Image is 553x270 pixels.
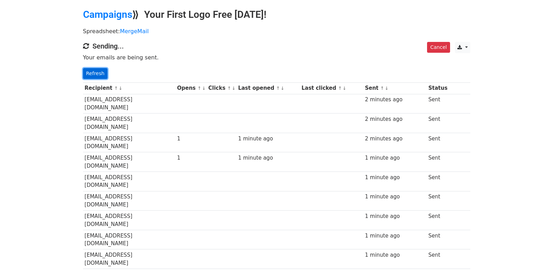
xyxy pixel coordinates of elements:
[83,68,108,79] a: Refresh
[427,42,450,53] a: Cancel
[83,152,175,172] td: [EMAIL_ADDRESS][DOMAIN_NAME]
[238,154,298,162] div: 1 minute ago
[427,191,449,211] td: Sent
[338,86,342,91] a: ↑
[83,133,175,152] td: [EMAIL_ADDRESS][DOMAIN_NAME]
[276,86,280,91] a: ↑
[365,212,425,220] div: 1 minute ago
[83,94,175,114] td: [EMAIL_ADDRESS][DOMAIN_NAME]
[83,82,175,94] th: Recipient
[365,115,425,123] div: 2 minutes ago
[83,28,470,35] p: Spreadsheet:
[365,154,425,162] div: 1 minute ago
[202,86,206,91] a: ↓
[232,86,236,91] a: ↓
[83,54,470,61] p: Your emails are being sent.
[175,82,207,94] th: Opens
[380,86,384,91] a: ↑
[363,82,427,94] th: Sent
[427,94,449,114] td: Sent
[300,82,363,94] th: Last clicked
[83,191,175,211] td: [EMAIL_ADDRESS][DOMAIN_NAME]
[427,211,449,230] td: Sent
[119,86,122,91] a: ↓
[83,230,175,249] td: [EMAIL_ADDRESS][DOMAIN_NAME]
[343,86,346,91] a: ↓
[365,96,425,104] div: 2 minutes ago
[177,154,205,162] div: 1
[427,133,449,152] td: Sent
[365,232,425,240] div: 1 minute ago
[83,249,175,269] td: [EMAIL_ADDRESS][DOMAIN_NAME]
[83,42,470,50] h4: Sending...
[237,82,300,94] th: Last opened
[365,251,425,259] div: 1 minute ago
[83,172,175,191] td: [EMAIL_ADDRESS][DOMAIN_NAME]
[83,114,175,133] td: [EMAIL_ADDRESS][DOMAIN_NAME]
[365,193,425,201] div: 1 minute ago
[177,135,205,143] div: 1
[83,211,175,230] td: [EMAIL_ADDRESS][DOMAIN_NAME]
[427,82,449,94] th: Status
[83,9,470,21] h2: ⟫ Your First Logo Free [DATE]!
[518,236,553,270] iframe: Chat Widget
[227,86,231,91] a: ↑
[120,28,149,35] a: MergeMail
[427,114,449,133] td: Sent
[238,135,298,143] div: 1 minute ago
[281,86,284,91] a: ↓
[365,135,425,143] div: 2 minutes ago
[114,86,118,91] a: ↑
[385,86,389,91] a: ↓
[427,249,449,269] td: Sent
[427,152,449,172] td: Sent
[365,174,425,182] div: 1 minute ago
[83,9,132,20] a: Campaigns
[207,82,236,94] th: Clicks
[427,172,449,191] td: Sent
[427,230,449,249] td: Sent
[197,86,201,91] a: ↑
